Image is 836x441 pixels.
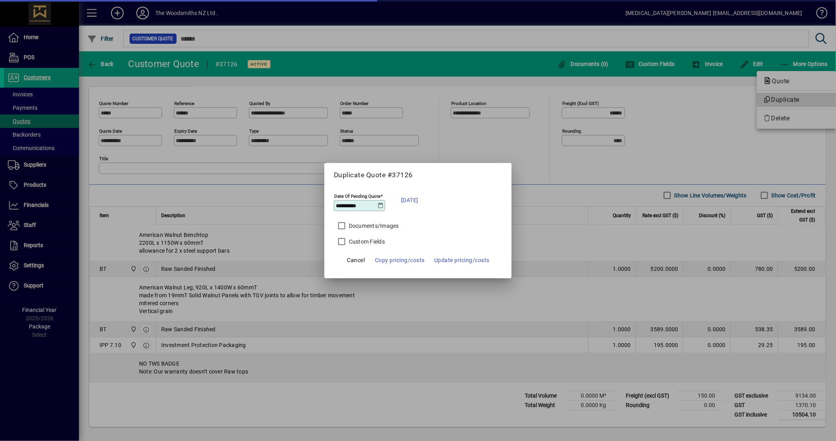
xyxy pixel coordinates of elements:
button: Copy pricing/costs [372,253,428,267]
h5: Duplicate Quote #37126 [334,171,502,179]
button: Update pricing/costs [431,253,493,267]
button: Cancel [343,253,369,267]
span: Update pricing/costs [434,255,490,265]
span: [DATE] [401,195,418,205]
button: [DATE] [397,190,422,210]
label: Custom Fields [347,238,385,246]
label: Documents/Images [347,222,399,230]
span: Copy pricing/costs [375,255,425,265]
span: Cancel [347,255,365,265]
mat-label: Date Of Pending Quote [334,193,380,199]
